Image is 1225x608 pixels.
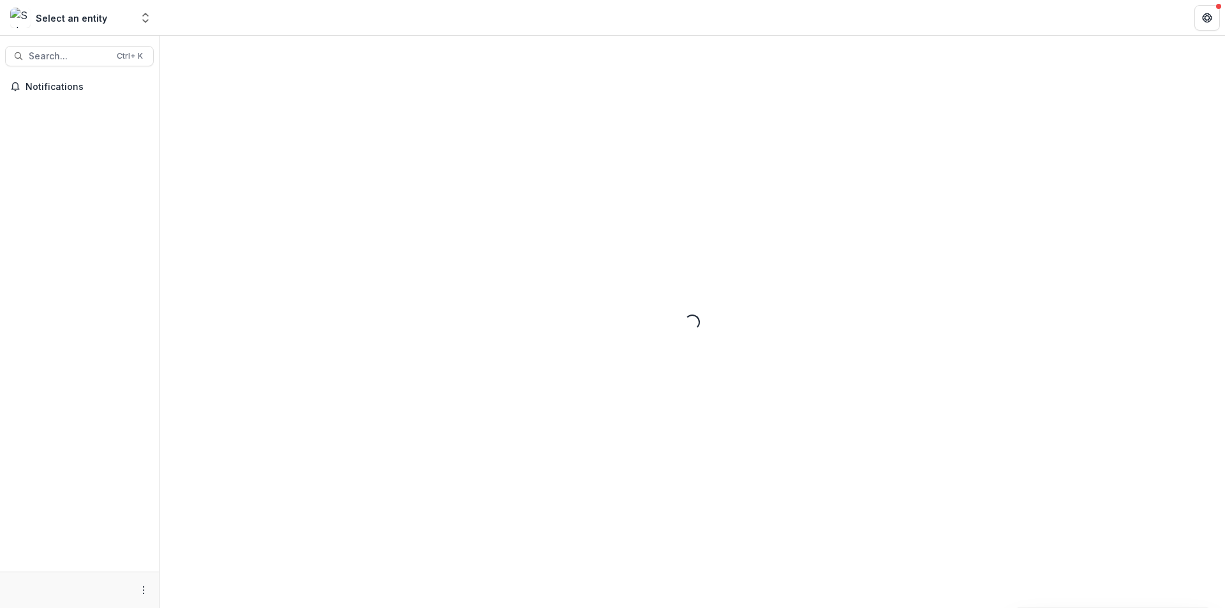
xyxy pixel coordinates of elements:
[5,77,154,97] button: Notifications
[10,8,31,28] img: Select an entity
[29,51,109,62] span: Search...
[26,82,149,93] span: Notifications
[5,46,154,66] button: Search...
[137,5,154,31] button: Open entity switcher
[36,11,107,25] div: Select an entity
[1194,5,1220,31] button: Get Help
[114,49,145,63] div: Ctrl + K
[136,582,151,598] button: More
